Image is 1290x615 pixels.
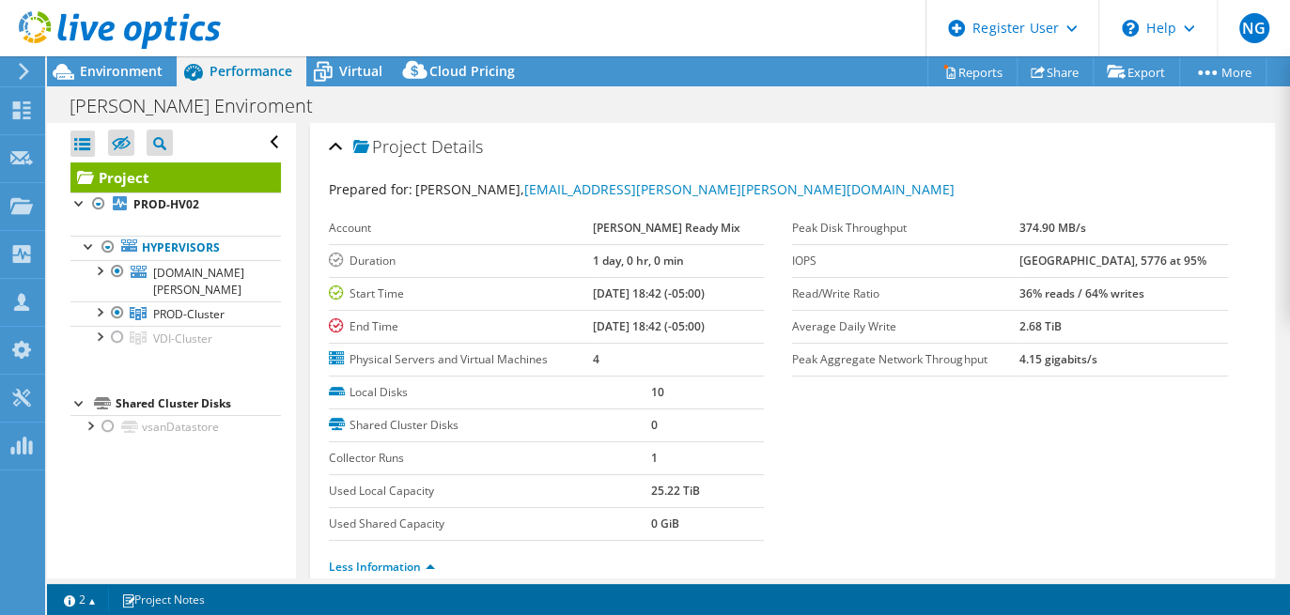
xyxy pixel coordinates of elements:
b: 10 [651,384,664,400]
label: Shared Cluster Disks [329,416,651,435]
label: Duration [329,252,594,270]
a: vsanDatastore [70,415,281,439]
label: Peak Disk Throughput [792,219,1019,238]
span: Virtual [339,62,382,80]
label: Used Shared Capacity [329,515,651,533]
label: Account [329,219,594,238]
a: Project [70,162,281,192]
b: 2.68 TiB [1019,318,1062,334]
label: IOPS [792,252,1019,270]
span: Performance [210,62,292,80]
b: 4 [593,351,599,367]
svg: \n [1122,20,1139,37]
a: Export [1093,57,1180,86]
b: [PERSON_NAME] Ready Mix [593,220,740,236]
label: Collector Runs [329,449,651,468]
span: NG [1239,13,1269,43]
label: Read/Write Ratio [792,284,1019,303]
label: Peak Aggregate Network Throughput [792,350,1019,369]
a: Project Notes [108,588,218,611]
label: Local Disks [329,383,651,402]
a: 2 [51,588,109,611]
b: 36% reads / 64% writes [1019,285,1144,301]
div: Shared Cluster Disks [116,392,281,415]
h1: [PERSON_NAME] Enviroment [61,96,342,116]
span: Project [353,138,427,157]
span: [PERSON_NAME], [415,180,955,198]
b: [GEOGRAPHIC_DATA], 5776 at 95% [1019,253,1206,269]
label: Physical Servers and Virtual Machines [329,350,594,369]
label: Average Daily Write [792,317,1019,336]
b: 0 GiB [651,515,679,531]
b: 1 [651,450,658,466]
a: Reports [927,57,1018,86]
span: [DOMAIN_NAME][PERSON_NAME] [153,265,244,298]
label: End Time [329,317,594,336]
b: 25.22 TiB [651,483,700,499]
b: 0 [651,417,658,433]
span: Details [431,135,483,158]
b: 1 day, 0 hr, 0 min [593,253,684,269]
b: PROD-HV02 [133,196,199,212]
span: Environment [80,62,163,80]
b: [DATE] 18:42 (-05:00) [593,285,705,301]
span: PROD-Cluster [153,306,225,322]
label: Used Local Capacity [329,482,651,500]
a: [EMAIL_ADDRESS][PERSON_NAME][PERSON_NAME][DOMAIN_NAME] [524,180,955,198]
a: [DOMAIN_NAME][PERSON_NAME] [70,260,281,301]
a: More [1179,57,1267,86]
b: [DATE] 18:42 (-05:00) [593,318,705,334]
a: PROD-Cluster [70,301,281,326]
b: 374.90 MB/s [1019,220,1086,236]
label: Start Time [329,284,594,303]
span: Cloud Pricing [429,62,515,80]
a: PROD-HV02 [70,192,281,217]
b: 4.15 gigabits/s [1019,351,1097,367]
a: Hypervisors [70,236,281,260]
a: VDI-Cluster [70,326,281,350]
span: VDI-Cluster [153,331,212,346]
a: Less Information [329,559,435,575]
a: Share [1017,57,1094,86]
label: Prepared for: [329,180,412,198]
